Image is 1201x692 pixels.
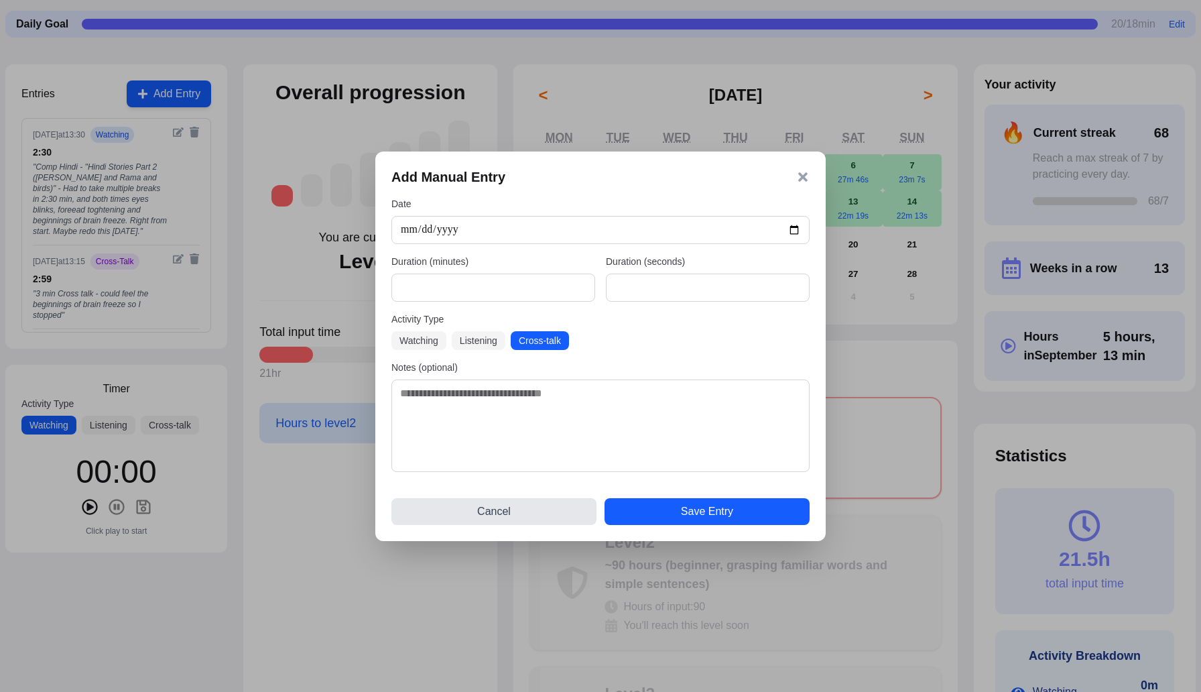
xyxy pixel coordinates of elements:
[391,312,810,326] label: Activity Type
[452,331,505,350] button: Listening
[391,255,595,268] label: Duration (minutes)
[391,361,810,374] label: Notes (optional)
[606,255,810,268] label: Duration (seconds)
[511,331,569,350] button: Cross-talk
[391,197,810,211] label: Date
[605,498,810,525] button: Save Entry
[391,168,505,186] h3: Add Manual Entry
[391,331,446,350] button: Watching
[391,498,596,525] button: Cancel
